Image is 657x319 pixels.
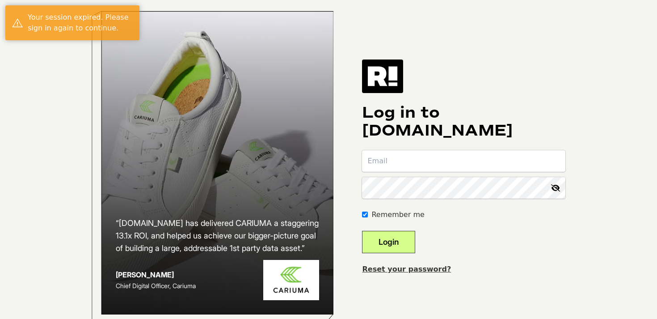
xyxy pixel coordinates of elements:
h2: “[DOMAIN_NAME] has delivered CARIUMA a staggering 13.1x ROI, and helped us achieve our bigger-pic... [116,217,320,255]
span: Chief Digital Officer, Cariuma [116,282,196,289]
strong: [PERSON_NAME] [116,270,174,279]
button: Login [362,231,415,253]
div: Your session expired. Please sign in again to continue. [28,12,133,34]
img: Cariuma [263,260,319,301]
input: Email [362,150,565,172]
label: Remember me [371,209,424,220]
img: Retention.com [362,60,403,93]
h1: Log in to [DOMAIN_NAME] [362,104,565,140]
a: Reset your password? [362,265,451,273]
